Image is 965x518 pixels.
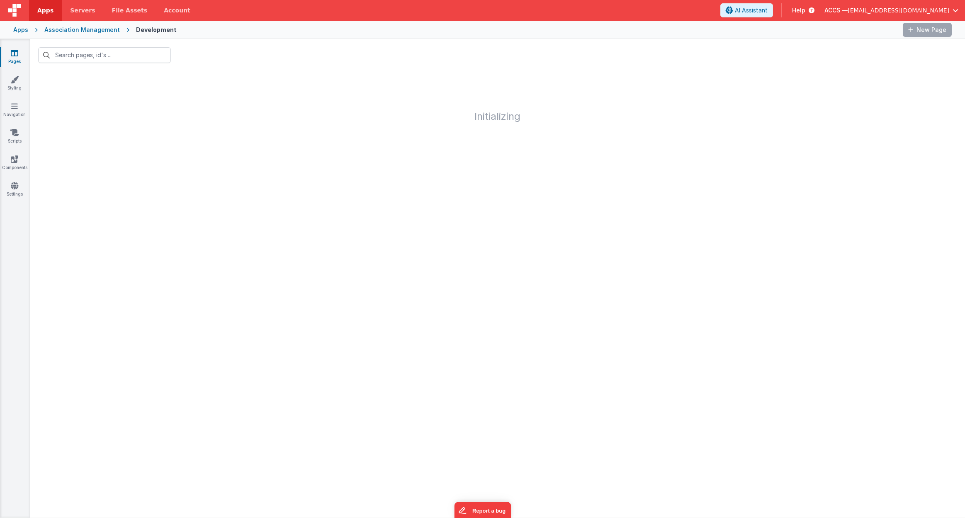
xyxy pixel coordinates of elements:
button: New Page [903,23,952,37]
span: Servers [70,6,95,15]
input: Search pages, id's ... [38,47,171,63]
button: ACCS — [EMAIL_ADDRESS][DOMAIN_NAME] [824,6,958,15]
span: [EMAIL_ADDRESS][DOMAIN_NAME] [848,6,949,15]
span: File Assets [112,6,148,15]
span: Help [792,6,805,15]
button: AI Assistant [720,3,773,17]
span: AI Assistant [735,6,768,15]
div: Association Management [44,26,120,34]
h1: Initializing [30,71,965,122]
span: Apps [37,6,53,15]
div: Development [136,26,177,34]
span: ACCS — [824,6,848,15]
div: Apps [13,26,28,34]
